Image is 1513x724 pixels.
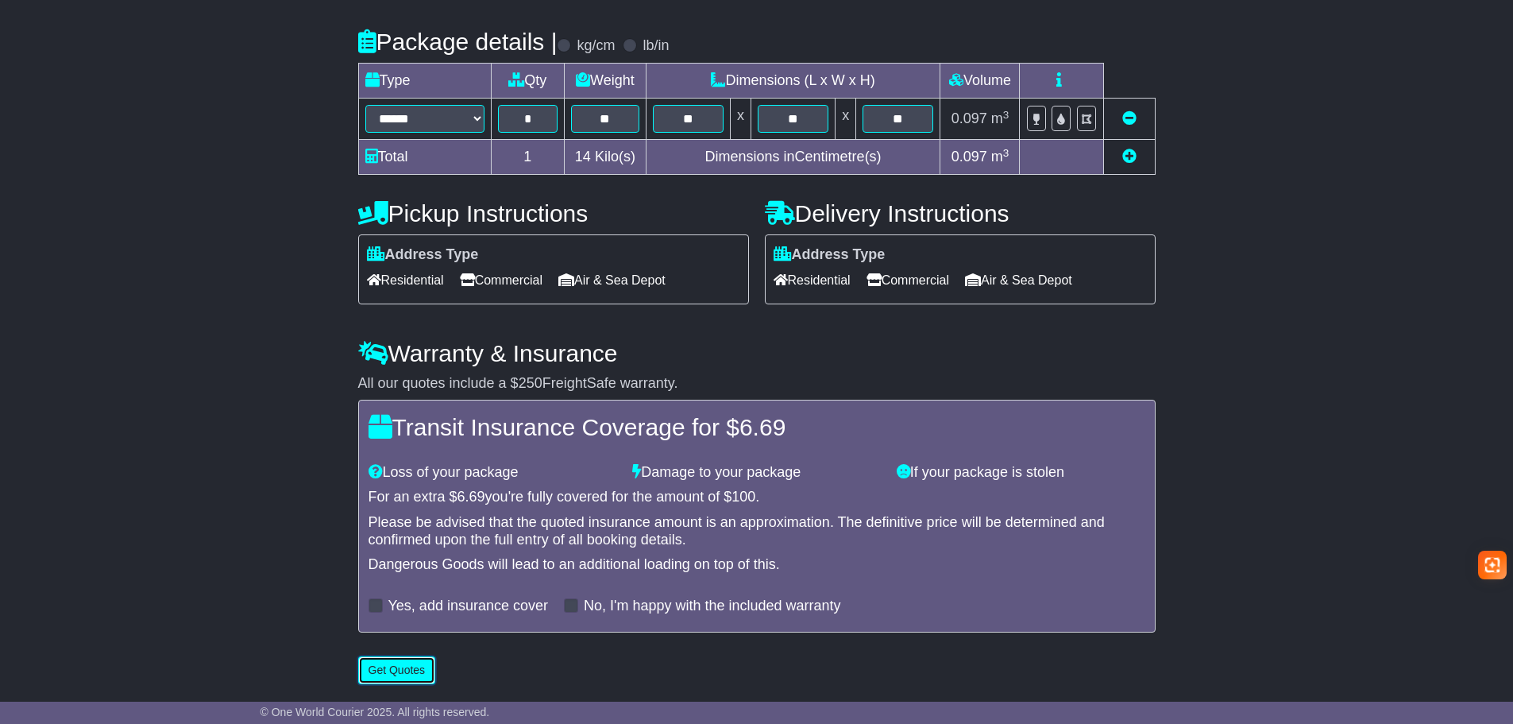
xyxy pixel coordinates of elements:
td: Kilo(s) [565,140,646,175]
span: 250 [519,375,542,391]
td: 1 [491,140,565,175]
h4: Pickup Instructions [358,200,749,226]
label: lb/in [643,37,669,55]
span: Air & Sea Depot [965,268,1072,292]
span: 14 [575,149,591,165]
label: No, I'm happy with the included warranty [584,598,841,615]
td: Volume [940,64,1020,99]
button: Get Quotes [358,656,436,684]
td: Weight [565,64,646,99]
td: Type [358,64,491,99]
td: Dimensions (L x W x H) [646,64,940,99]
label: Yes, add insurance cover [388,598,548,615]
span: 6.69 [457,489,485,505]
h4: Delivery Instructions [765,200,1156,226]
h4: Package details | [358,29,558,55]
label: Address Type [774,246,886,264]
label: kg/cm [577,37,615,55]
div: Loss of your package [361,464,625,482]
td: x [836,99,856,140]
span: Residential [774,268,851,292]
span: 0.097 [951,149,987,165]
td: Qty [491,64,565,99]
span: Commercial [460,268,542,292]
td: x [730,99,751,140]
span: m [991,110,1009,126]
div: For an extra $ you're fully covered for the amount of $ . [369,489,1145,506]
span: 0.097 [951,110,987,126]
a: Remove this item [1122,110,1137,126]
sup: 3 [1003,147,1009,159]
span: Commercial [867,268,949,292]
a: Add new item [1122,149,1137,165]
td: Dimensions in Centimetre(s) [646,140,940,175]
td: Total [358,140,491,175]
div: All our quotes include a $ FreightSafe warranty. [358,375,1156,393]
span: 6.69 [739,414,785,440]
span: © One World Courier 2025. All rights reserved. [261,706,490,718]
h4: Warranty & Insurance [358,340,1156,366]
span: m [991,149,1009,165]
h4: Transit Insurance Coverage for $ [369,414,1145,440]
div: Damage to your package [624,464,889,482]
div: Dangerous Goods will lead to an additional loading on top of this. [369,556,1145,574]
label: Address Type [367,246,479,264]
span: Residential [367,268,444,292]
span: 100 [731,489,755,505]
span: Air & Sea Depot [558,268,666,292]
sup: 3 [1003,109,1009,121]
div: If your package is stolen [889,464,1153,482]
div: Please be advised that the quoted insurance amount is an approximation. The definitive price will... [369,514,1145,548]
